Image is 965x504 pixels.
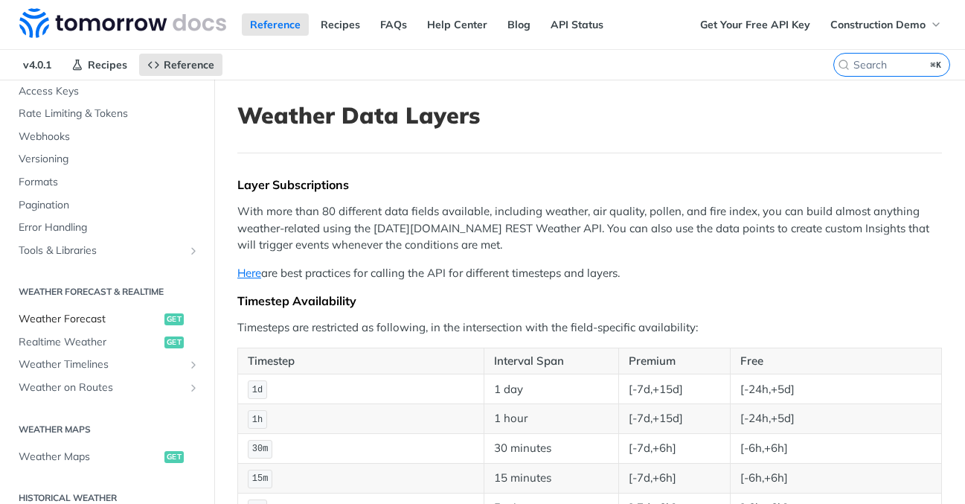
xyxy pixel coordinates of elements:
[692,13,818,36] a: Get Your Free API Key
[372,13,415,36] a: FAQs
[164,336,184,348] span: get
[164,451,184,463] span: get
[11,423,203,436] h2: Weather Maps
[11,446,203,468] a: Weather Mapsget
[731,374,942,404] td: [-24h,+5d]
[242,13,309,36] a: Reference
[11,377,203,399] a: Weather on RoutesShow subpages for Weather on Routes
[252,473,269,484] span: 15m
[499,13,539,36] a: Blog
[19,357,184,372] span: Weather Timelines
[11,354,203,376] a: Weather TimelinesShow subpages for Weather Timelines
[484,374,619,404] td: 1 day
[19,198,199,213] span: Pagination
[63,54,135,76] a: Recipes
[187,245,199,257] button: Show subpages for Tools & Libraries
[139,54,222,76] a: Reference
[19,175,199,190] span: Formats
[237,319,942,336] p: Timesteps are restricted as following, in the intersection with the field-specific availability:
[15,54,60,76] span: v4.0.1
[237,293,942,308] div: Timestep Availability
[542,13,612,36] a: API Status
[731,434,942,464] td: [-6h,+6h]
[164,313,184,325] span: get
[88,58,127,71] span: Recipes
[19,312,161,327] span: Weather Forecast
[484,404,619,434] td: 1 hour
[237,102,942,129] h1: Weather Data Layers
[19,84,199,99] span: Access Keys
[11,194,203,217] a: Pagination
[19,152,199,167] span: Versioning
[19,335,161,350] span: Realtime Weather
[619,374,731,404] td: [-7d,+15d]
[19,450,161,465] span: Weather Maps
[619,463,731,493] td: [-7d,+6h]
[822,13,950,36] button: Construction Demo
[11,217,203,239] a: Error Handling
[252,385,263,395] span: 1d
[11,308,203,331] a: Weather Forecastget
[237,265,942,282] p: are best practices for calling the API for different timesteps and layers.
[187,382,199,394] button: Show subpages for Weather on Routes
[187,359,199,371] button: Show subpages for Weather Timelines
[238,348,484,374] th: Timestep
[838,59,850,71] svg: Search
[619,404,731,434] td: [-7d,+15d]
[11,285,203,299] h2: Weather Forecast & realtime
[619,348,731,374] th: Premium
[11,126,203,148] a: Webhooks
[11,240,203,262] a: Tools & LibrariesShow subpages for Tools & Libraries
[11,80,203,103] a: Access Keys
[19,243,184,258] span: Tools & Libraries
[237,266,261,280] a: Here
[484,434,619,464] td: 30 minutes
[252,444,269,454] span: 30m
[19,106,199,121] span: Rate Limiting & Tokens
[11,148,203,170] a: Versioning
[11,331,203,354] a: Realtime Weatherget
[11,171,203,194] a: Formats
[19,8,226,38] img: Tomorrow.io Weather API Docs
[19,130,199,144] span: Webhooks
[830,18,926,31] span: Construction Demo
[731,463,942,493] td: [-6h,+6h]
[484,463,619,493] td: 15 minutes
[19,380,184,395] span: Weather on Routes
[619,434,731,464] td: [-7d,+6h]
[731,404,942,434] td: [-24h,+5d]
[731,348,942,374] th: Free
[237,177,942,192] div: Layer Subscriptions
[927,57,946,72] kbd: ⌘K
[252,415,263,425] span: 1h
[419,13,496,36] a: Help Center
[312,13,368,36] a: Recipes
[484,348,619,374] th: Interval Span
[19,220,199,235] span: Error Handling
[237,203,942,254] p: With more than 80 different data fields available, including weather, air quality, pollen, and fi...
[164,58,214,71] span: Reference
[11,103,203,125] a: Rate Limiting & Tokens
